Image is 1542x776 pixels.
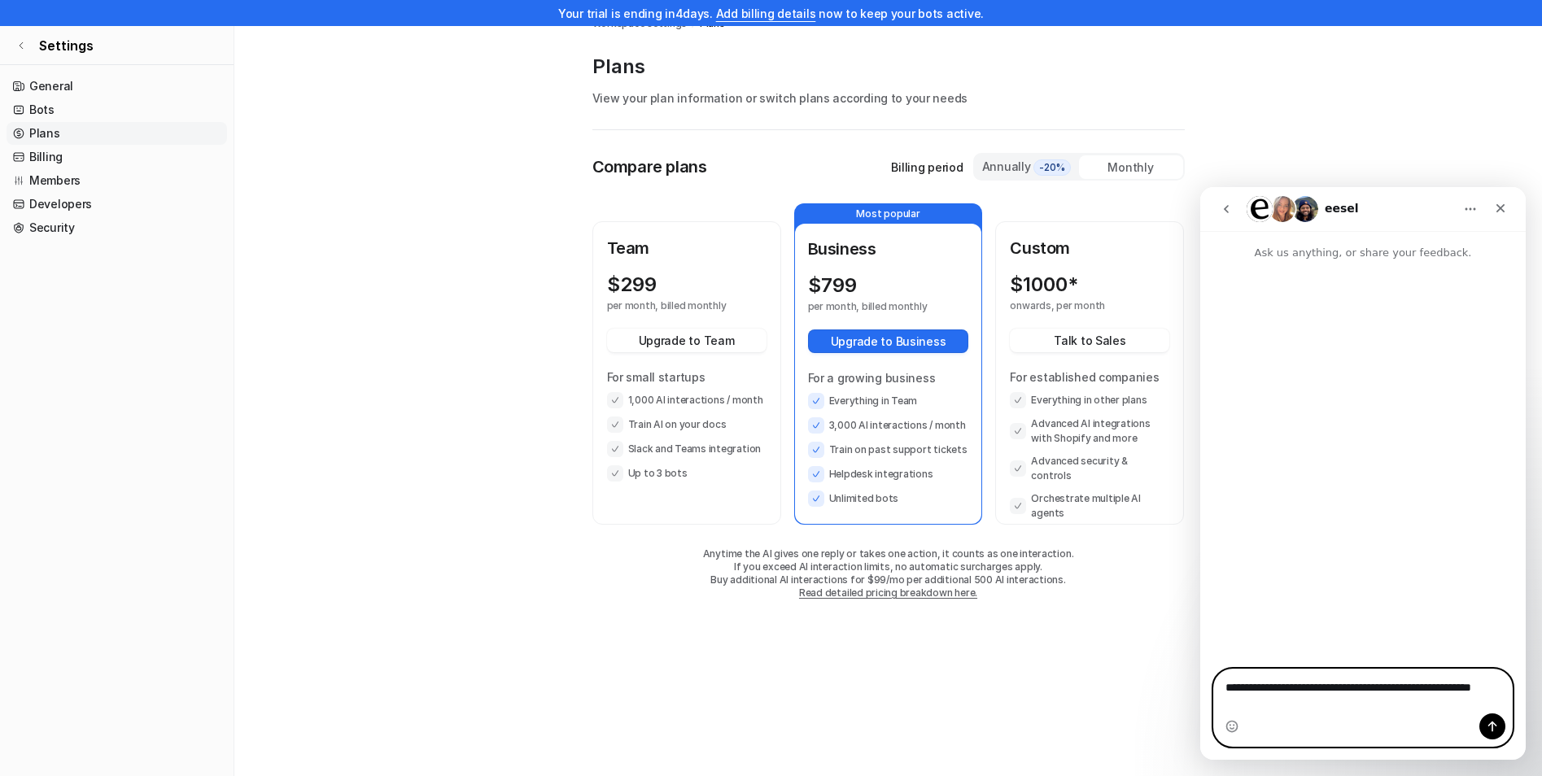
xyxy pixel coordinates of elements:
[7,216,227,239] a: Security
[1010,329,1169,352] button: Talk to Sales
[808,466,969,482] li: Helpdesk integrations
[592,547,1185,560] p: Anytime the AI gives one reply or takes one action, it counts as one interaction.
[1033,159,1071,176] span: -20%
[607,299,737,312] p: per month, billed monthly
[7,75,227,98] a: General
[808,274,857,297] p: $ 799
[607,416,767,433] li: Train AI on your docs
[808,490,969,507] li: Unlimited bots
[592,573,1185,586] p: Buy additional AI interactions for $99/mo per additional 500 AI interactions.
[607,329,767,352] button: Upgrade to Team
[7,98,227,121] a: Bots
[7,169,227,192] a: Members
[592,155,707,179] p: Compare plans
[799,586,977,599] a: Read detailed pricing breakdown here.
[592,560,1185,573] p: If you exceed AI interaction limits, no automatic surcharges apply.
[7,146,227,168] a: Billing
[808,237,969,261] p: Business
[1010,273,1078,296] p: $ 1000*
[981,158,1072,176] div: Annually
[592,89,1185,107] p: View your plan information or switch plans according to your needs
[1010,236,1169,260] p: Custom
[808,329,969,353] button: Upgrade to Business
[808,417,969,434] li: 3,000 AI interactions / month
[607,368,767,386] p: For small startups
[7,122,227,145] a: Plans
[795,204,982,224] p: Most popular
[808,369,969,386] p: For a growing business
[1010,454,1169,483] li: Advanced security & controls
[7,193,227,216] a: Developers
[607,392,767,408] li: 1,000 AI interactions / month
[607,465,767,482] li: Up to 3 bots
[1010,416,1169,446] li: Advanced AI integrations with Shopify and more
[1010,368,1169,386] p: For established companies
[808,300,940,313] p: per month, billed monthly
[1079,155,1183,179] div: Monthly
[808,442,969,458] li: Train on past support tickets
[607,441,767,457] li: Slack and Teams integration
[592,54,1185,80] p: Plans
[607,273,657,296] p: $ 299
[808,393,969,409] li: Everything in Team
[607,236,767,260] p: Team
[39,36,94,55] span: Settings
[1010,392,1169,408] li: Everything in other plans
[891,159,963,176] p: Billing period
[1010,299,1140,312] p: onwards, per month
[1200,187,1526,760] iframe: Intercom live chat
[716,7,816,20] a: Add billing details
[1010,491,1169,521] li: Orchestrate multiple AI agents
